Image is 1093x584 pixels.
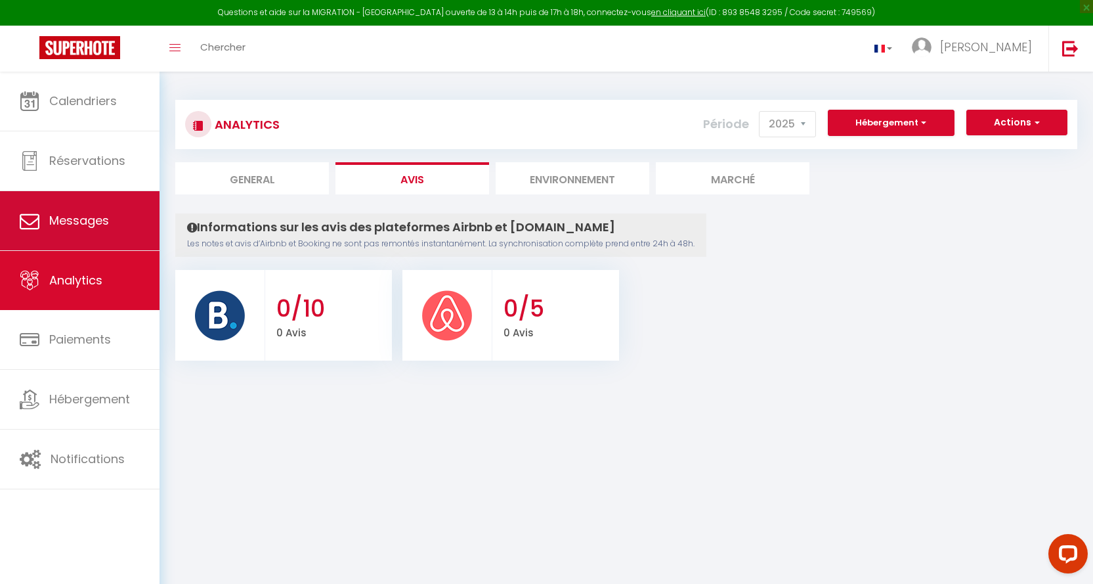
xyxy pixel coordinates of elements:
p: 0 Avis [276,323,389,341]
img: ... [912,37,932,57]
label: Période [703,110,749,139]
span: Notifications [51,451,125,467]
li: Marché [656,162,809,194]
img: logout [1062,40,1079,56]
iframe: LiveChat chat widget [1038,529,1093,584]
span: Messages [49,212,109,229]
span: Réservations [49,152,125,169]
h3: 0/5 [504,295,616,323]
h3: Analytics [211,110,280,139]
span: Paiements [49,331,111,348]
p: Les notes et avis d’Airbnb et Booking ne sont pas remontés instantanément. La synchronisation com... [187,238,695,250]
h3: 0/10 [276,295,389,323]
span: Hébergement [49,391,130,407]
span: Calendriers [49,93,117,109]
span: [PERSON_NAME] [940,39,1032,55]
h4: Informations sur les avis des plateformes Airbnb et [DOMAIN_NAME] [187,220,695,235]
span: Analytics [49,272,102,288]
li: General [175,162,329,194]
li: Environnement [496,162,649,194]
a: ... [PERSON_NAME] [902,26,1048,72]
button: Actions [966,110,1067,136]
span: Chercher [200,40,246,54]
button: Hébergement [828,110,954,136]
a: en cliquant ici [651,7,706,18]
a: Chercher [190,26,255,72]
p: 0 Avis [504,323,616,341]
li: Avis [335,162,489,194]
img: Super Booking [39,36,120,59]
